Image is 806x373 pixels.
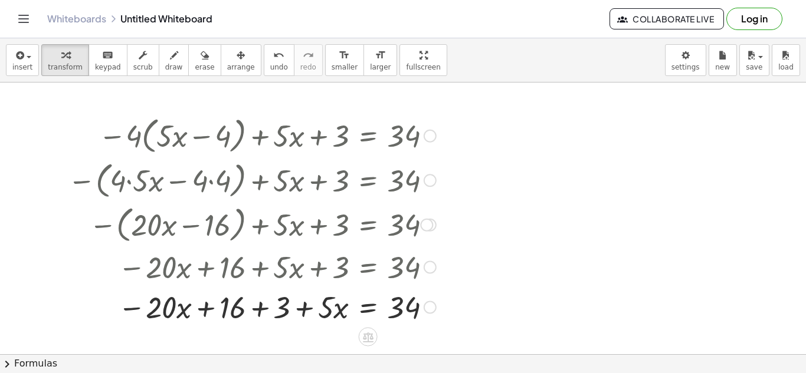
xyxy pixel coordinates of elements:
[165,63,183,71] span: draw
[325,44,364,76] button: format_sizesmaller
[102,48,113,62] i: keyboard
[133,63,153,71] span: scrub
[739,44,769,76] button: save
[89,44,127,76] button: keyboardkeypad
[399,44,447,76] button: fullscreen
[294,44,323,76] button: redoredo
[778,63,794,71] span: load
[303,48,314,62] i: redo
[270,63,288,71] span: undo
[188,44,221,76] button: erase
[221,44,261,76] button: arrange
[159,44,189,76] button: draw
[406,63,440,71] span: fullscreen
[370,63,391,71] span: larger
[746,63,762,71] span: save
[332,63,358,71] span: smaller
[772,44,800,76] button: load
[227,63,255,71] span: arrange
[95,63,121,71] span: keypad
[726,8,782,30] button: Log in
[375,48,386,62] i: format_size
[665,44,706,76] button: settings
[127,44,159,76] button: scrub
[41,44,89,76] button: transform
[715,63,730,71] span: new
[48,63,83,71] span: transform
[12,63,32,71] span: insert
[14,9,33,28] button: Toggle navigation
[359,328,378,346] div: Apply the same math to both sides of the equation
[273,48,284,62] i: undo
[6,44,39,76] button: insert
[47,13,106,25] a: Whiteboards
[671,63,700,71] span: settings
[300,63,316,71] span: redo
[709,44,737,76] button: new
[620,14,714,24] span: Collaborate Live
[339,48,350,62] i: format_size
[363,44,397,76] button: format_sizelarger
[264,44,294,76] button: undoundo
[610,8,724,29] button: Collaborate Live
[195,63,214,71] span: erase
